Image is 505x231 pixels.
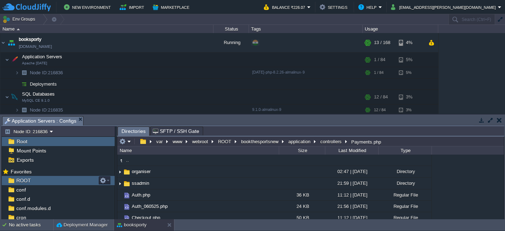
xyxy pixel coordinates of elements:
img: AMDAwAAAACH5BAEAAAAALAAAAAABAAEAAAICRAEAOw== [15,67,19,78]
div: Running [213,33,249,52]
img: AMDAwAAAACH5BAEAAAAALAAAAAABAAEAAAICRAEAOw== [123,180,131,188]
button: Node ID: 216836 [5,128,50,135]
a: ROOT [15,177,32,184]
img: AMDAwAAAACH5BAEAAAAALAAAAAABAAEAAAICRAEAOw== [123,168,131,176]
img: AMDAwAAAACH5BAEAAAAALAAAAAABAAEAAAICRAEAOw== [117,189,123,200]
a: Node ID:216835 [29,107,64,113]
span: conf.modules.d [15,205,52,211]
button: Env Groups [2,14,38,24]
img: AMDAwAAAACH5BAEAAAAALAAAAAABAAEAAAICRAEAOw== [19,104,29,116]
div: 24 KB [279,201,325,212]
a: Exports [15,157,35,163]
img: AMDAwAAAACH5BAEAAAAALAAAAAABAAEAAAICRAEAOw== [123,192,131,199]
div: 3% [399,90,422,104]
img: AMDAwAAAACH5BAEAAAAALAAAAAABAAEAAAICRAEAOw== [0,33,6,52]
a: Root [15,138,28,145]
div: No active tasks [9,219,53,231]
span: 216835 [29,107,64,113]
img: AMDAwAAAACH5BAEAAAAALAAAAAABAAEAAAICRAEAOw== [117,201,123,212]
img: AMDAwAAAACH5BAEAAAAALAAAAAABAAEAAAICRAEAOw== [117,178,123,189]
div: Type [379,146,431,155]
div: 5% [399,53,422,67]
a: conf [15,187,27,193]
div: 36 KB [279,189,325,200]
img: AMDAwAAAACH5BAEAAAAALAAAAAABAAEAAAICRAEAOw== [117,157,125,165]
span: Directories [121,127,146,136]
div: 4% [399,33,422,52]
div: Tags [249,25,362,33]
img: AMDAwAAAACH5BAEAAAAALAAAAAABAAEAAAICRAEAOw== [123,203,131,211]
img: AMDAwAAAACH5BAEAAAAALAAAAAABAAEAAAICRAEAOw== [17,28,20,30]
button: [EMAIL_ADDRESS][PERSON_NAME][DOMAIN_NAME] [391,3,498,11]
img: AMDAwAAAACH5BAEAAAAALAAAAAABAAEAAAICRAEAOw== [117,166,123,177]
div: Status [214,25,249,33]
div: 12 / 84 [374,90,388,104]
div: Regular File [378,201,431,212]
button: webroot [191,138,210,145]
span: Mount Points [15,147,47,154]
div: Last Modified [326,146,378,155]
button: Settings [320,3,349,11]
span: Application Servers : Configs [5,117,76,125]
div: 11:12 | [DATE] [325,212,378,223]
div: 21:56 | [DATE] [325,201,378,212]
span: 9.1.0-almalinux-9 [252,107,281,112]
a: Deployments [29,81,58,87]
input: Click to enter the path [117,136,504,146]
img: AMDAwAAAACH5BAEAAAAALAAAAAABAAEAAAICRAEAOw== [19,79,29,90]
div: Size [279,146,325,155]
span: ssadmin [131,180,150,186]
span: Node ID: [30,70,48,75]
div: Name [118,146,279,155]
button: New Environment [64,3,113,11]
a: SQL DatabasesMySQL CE 9.1.0 [21,91,56,97]
a: booksporty [19,36,42,43]
a: Checkout.php [131,215,161,221]
img: AMDAwAAAACH5BAEAAAAALAAAAAABAAEAAAICRAEAOw== [6,33,16,52]
button: var [155,138,164,145]
a: Auth_060525.php [131,203,169,209]
img: AMDAwAAAACH5BAEAAAAALAAAAAABAAEAAAICRAEAOw== [10,90,20,104]
button: Marketplace [153,3,191,11]
span: MySQL CE 9.1.0 [22,98,50,103]
div: 21:59 | [DATE] [325,178,378,189]
div: Directory [378,178,431,189]
span: organiser [131,168,152,174]
img: CloudJiffy [2,3,51,12]
button: controllers [319,138,343,145]
button: Deployment Manager [56,221,108,229]
div: 13 / 168 [374,33,390,52]
button: application [287,138,312,145]
a: cron [15,214,27,221]
span: Application Servers [21,54,63,60]
img: AMDAwAAAACH5BAEAAAAALAAAAAABAAEAAAICRAEAOw== [19,67,29,78]
div: 12 / 84 [374,104,386,116]
span: SQL Databases [21,91,56,97]
div: Directory [378,166,431,177]
div: 3% [399,104,422,116]
img: AMDAwAAAACH5BAEAAAAALAAAAAABAAEAAAICRAEAOw== [123,214,131,222]
img: AMDAwAAAACH5BAEAAAAALAAAAAABAAEAAAICRAEAOw== [15,104,19,116]
a: Auth.php [131,192,151,198]
div: 1 / 84 [374,53,385,67]
div: 50 KB [279,212,325,223]
img: AMDAwAAAACH5BAEAAAAALAAAAAABAAEAAAICRAEAOw== [15,79,19,90]
div: Name [1,25,213,33]
img: AMDAwAAAACH5BAEAAAAALAAAAAABAAEAAAICRAEAOw== [5,90,9,104]
div: Usage [363,25,438,33]
a: conf.d [15,196,31,202]
span: [DATE]-php-8.2.26-almalinux-9 [252,70,305,74]
a: [DOMAIN_NAME] [19,43,52,50]
div: 02:47 | [DATE] [325,166,378,177]
div: Regular File [378,189,431,200]
a: Favorites [9,169,33,174]
button: booksporty [117,221,147,229]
